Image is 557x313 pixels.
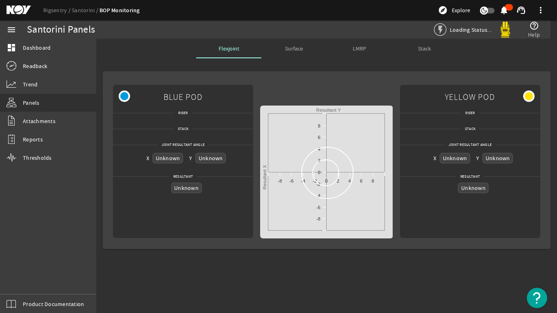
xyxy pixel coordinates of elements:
div: X [146,154,149,162]
mat-icon: dashboard [7,43,16,53]
mat-icon: notifications [499,5,509,15]
span: Help [528,31,540,39]
div: Santorini Panels [27,26,95,34]
mat-icon: help_outline [529,21,539,31]
div: Unknown [195,153,226,163]
span: Reports [23,135,43,143]
mat-icon: menu [7,25,16,35]
span: Panels [23,99,40,107]
span: Thresholds [23,154,52,162]
a: Rigsentry [43,7,72,14]
span: Readback [23,62,47,70]
text: -8 [316,216,320,221]
button: Open Resource Center [527,288,547,308]
div: Y [189,154,192,162]
text: Resultant X [262,165,267,190]
span: Stack [174,125,192,133]
span: Joint Resultant Angle [157,141,209,149]
div: Unknown [458,183,488,193]
div: Unknown [440,153,470,163]
span: Riser [461,109,479,117]
span: BLUE POD [164,88,203,106]
span: Resultant [169,172,197,181]
mat-icon: explore [438,5,448,15]
span: LMRP [353,46,366,51]
text: 8 [318,123,320,128]
span: Stack [461,125,480,133]
text: -6 [290,179,294,183]
span: Surface [285,46,303,51]
text: -8 [278,179,282,183]
a: BOP Monitoring [99,7,140,14]
text: 6 [360,179,362,183]
span: Attachments [23,117,55,125]
mat-icon: support_agent [516,5,526,15]
text: -4 [301,179,305,183]
div: Y [476,154,479,162]
span: Product Documentation [23,300,84,308]
text: 8 [371,179,374,183]
a: Santorini [72,7,99,14]
span: YELLOW POD [445,88,495,106]
span: Dashboard [23,44,51,52]
text: 6 [318,135,320,140]
text: -6 [316,205,320,210]
span: Stack [418,46,431,51]
span: Flexjoint [219,46,239,51]
span: Explore [452,6,470,14]
div: X [433,154,436,162]
text: 4 [318,147,320,152]
span: Riser [174,109,192,117]
div: Unknown [153,153,183,163]
span: Loading Status... [450,26,491,33]
text: Resultant Y [316,108,341,112]
img: Yellowpod.svg [497,22,513,38]
div: Unknown [171,183,202,193]
button: Explore [435,4,473,17]
button: more_vert [531,0,550,20]
span: Joint Resultant Angle [444,141,496,149]
div: Unknown [482,153,513,163]
span: Trend [23,80,38,88]
span: Resultant [456,172,484,181]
